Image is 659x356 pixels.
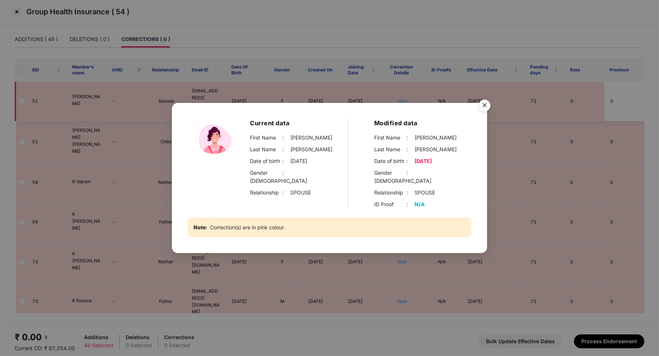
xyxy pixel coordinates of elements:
div: N/A [415,200,425,208]
div: : [406,169,415,177]
div: : [406,200,415,208]
div: [PERSON_NAME] [290,134,332,142]
div: : [282,134,290,142]
img: svg+xml;base64,PHN2ZyB4bWxucz0iaHR0cDovL3d3dy53My5vcmcvMjAwMC9zdmciIHdpZHRoPSI1NiIgaGVpZ2h0PSI1Ni... [474,96,495,117]
b: Note: [194,223,207,231]
div: Date of birth [250,157,282,165]
div: Relationship [374,189,406,197]
div: Last Name [250,145,282,153]
div: [DEMOGRAPHIC_DATA] [374,177,431,185]
div: SPOUSE [415,189,435,197]
div: Date of birth [374,157,406,165]
div: Relationship [250,189,282,197]
div: Gender [374,169,406,177]
div: : [406,145,415,153]
div: : [282,157,290,165]
div: [DEMOGRAPHIC_DATA] [250,177,307,185]
div: [DATE] [415,157,432,165]
div: ID Proof [374,200,406,208]
div: : [406,157,415,165]
div: Correction(s) are in pink colour. [188,218,471,237]
div: : [406,189,415,197]
div: : [282,189,290,197]
div: SPOUSE [290,189,311,197]
div: : [406,134,415,142]
h3: Current data [250,119,347,128]
div: [DATE] [290,157,307,165]
div: Last Name [374,145,406,153]
div: First Name [250,134,282,142]
div: : [282,169,290,177]
div: First Name [374,134,406,142]
div: : [282,145,290,153]
div: [PERSON_NAME] [415,145,457,153]
div: Gender [250,169,282,177]
h3: Modified data [374,119,471,128]
div: [PERSON_NAME] [415,134,457,142]
div: [PERSON_NAME] [290,145,332,153]
button: Close [474,96,494,116]
img: svg+xml;base64,PHN2ZyB4bWxucz0iaHR0cDovL3d3dy53My5vcmcvMjAwMC9zdmciIHdpZHRoPSIyMjQiIGhlaWdodD0iMT... [188,119,243,157]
